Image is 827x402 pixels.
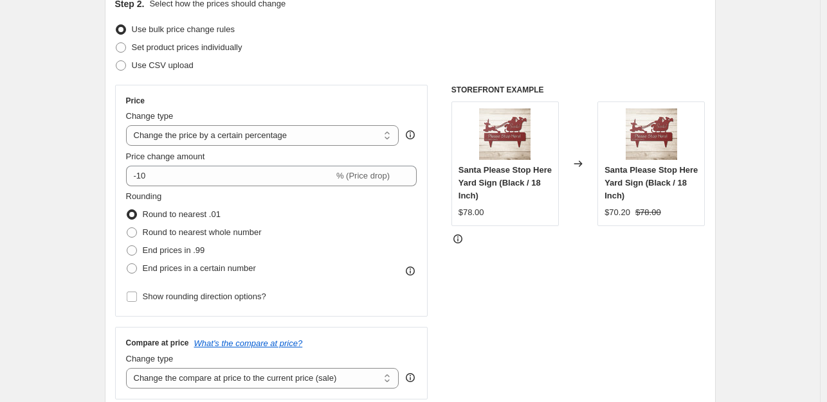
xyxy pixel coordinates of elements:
[404,128,417,141] div: help
[604,207,630,217] span: $70.20
[459,207,484,217] span: $78.00
[194,338,303,348] button: What's the compare at price?
[132,60,194,70] span: Use CSV upload
[126,111,174,121] span: Change type
[404,371,417,384] div: help
[143,292,266,301] span: Show rounding direction options?
[143,245,205,255] span: End prices in .99
[626,109,677,160] img: Santa_Sleigh_Please_Stop_Here_Metal_Ou_Red_Simple_Wood_BKGD_Mockup_png_80x.jpg
[126,152,205,161] span: Price change amount
[126,191,162,201] span: Rounding
[336,171,390,180] span: % (Price drop)
[604,165,698,200] span: Santa Please Stop Here Yard Sign (Black / 18 Inch)
[126,338,189,348] h3: Compare at price
[126,96,145,106] h3: Price
[635,207,661,217] span: $78.00
[479,109,531,160] img: Santa_Sleigh_Please_Stop_Here_Metal_Ou_Red_Simple_Wood_BKGD_Mockup_png_80x.jpg
[126,166,334,186] input: -15
[132,42,242,52] span: Set product prices individually
[143,227,262,237] span: Round to nearest whole number
[132,24,235,34] span: Use bulk price change rules
[126,354,174,363] span: Change type
[451,85,705,95] h6: STOREFRONT EXAMPLE
[143,263,256,273] span: End prices in a certain number
[459,165,552,200] span: Santa Please Stop Here Yard Sign (Black / 18 Inch)
[143,209,221,219] span: Round to nearest .01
